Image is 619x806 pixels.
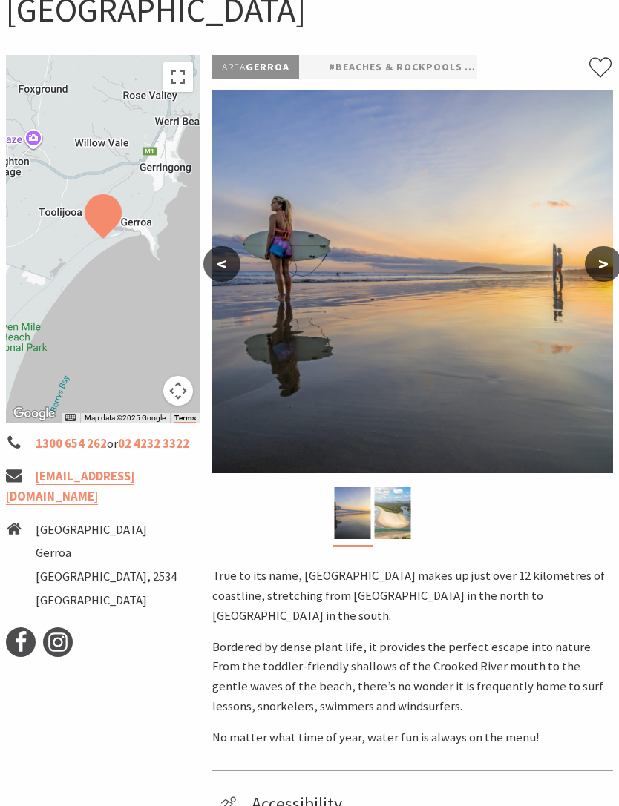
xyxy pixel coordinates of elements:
button: Map camera controls [163,376,193,406]
img: Seven Mile Beach, Gerroa [374,487,410,539]
li: Gerroa [36,544,177,564]
a: Click to see this area on Google Maps [10,404,59,423]
li: [GEOGRAPHIC_DATA] [36,521,177,541]
a: 02 4232 3322 [118,436,189,452]
a: Terms (opens in new tab) [174,414,196,423]
button: Toggle fullscreen view [163,62,193,92]
button: < [203,246,240,282]
p: Bordered by dense plant life, it provides the perfect escape into nature. From the toddler-friend... [212,638,613,717]
li: or [6,435,200,455]
a: [EMAIL_ADDRESS][DOMAIN_NAME] [6,469,134,505]
p: True to its name, [GEOGRAPHIC_DATA] makes up just over 12 kilometres of coastline, stretching fro... [212,566,613,626]
button: Keyboard shortcuts [65,413,76,423]
span: Map data ©2025 Google [85,414,166,422]
p: Gerroa [212,55,299,79]
a: #Beaches & Rockpools [329,59,462,76]
img: Google [10,404,59,423]
span: Area [222,60,246,73]
li: [GEOGRAPHIC_DATA], 2534 [36,567,177,587]
p: No matter what time of year, water fun is always on the menu! [212,728,613,748]
li: [GEOGRAPHIC_DATA] [36,591,177,611]
a: 1300 654 262 [36,436,107,452]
